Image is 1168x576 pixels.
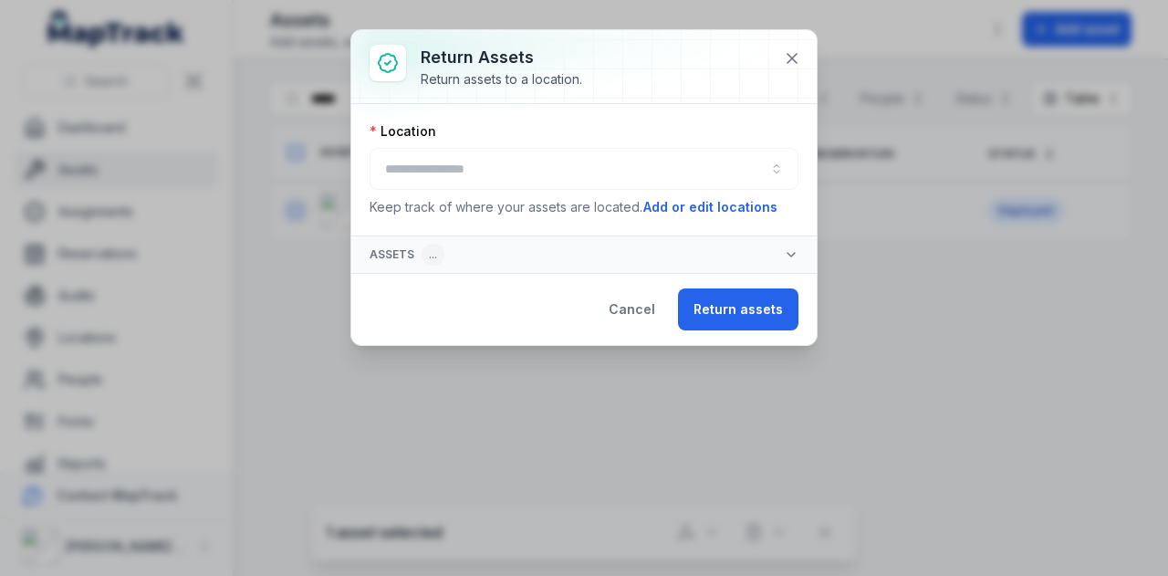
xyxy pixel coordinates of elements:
[370,197,798,217] p: Keep track of where your assets are located.
[422,244,444,266] div: ...
[370,244,444,266] span: Assets
[642,197,778,217] button: Add or edit locations
[421,45,582,70] h3: Return assets
[593,288,671,330] button: Cancel
[678,288,798,330] button: Return assets
[351,236,817,273] button: Assets...
[370,122,436,141] label: Location
[421,70,582,89] div: Return assets to a location.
